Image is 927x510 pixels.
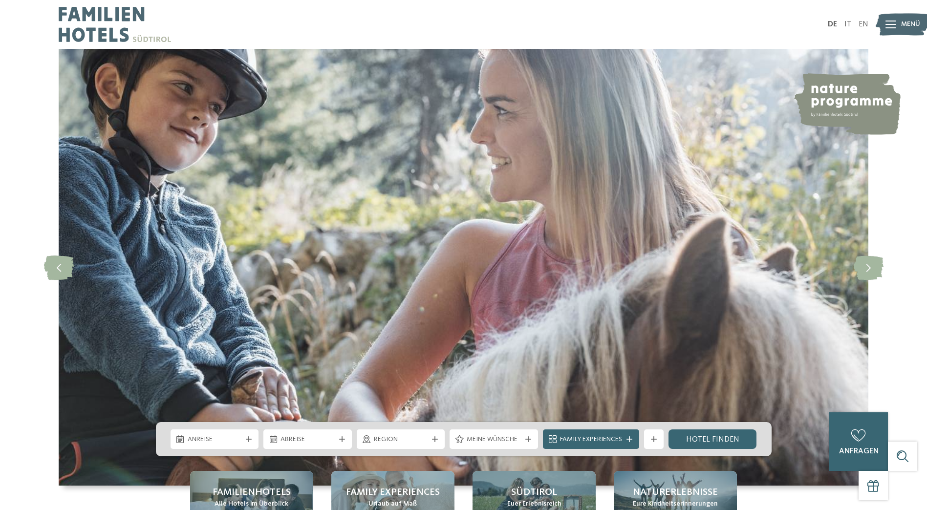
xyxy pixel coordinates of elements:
[368,499,417,509] span: Urlaub auf Maß
[59,49,868,486] img: Familienhotels Südtirol: The happy family places
[859,21,868,28] a: EN
[633,499,718,509] span: Eure Kindheitserinnerungen
[213,486,291,499] span: Familienhotels
[280,435,335,445] span: Abreise
[346,486,440,499] span: Family Experiences
[668,429,757,449] a: Hotel finden
[901,20,920,29] span: Menü
[467,435,521,445] span: Meine Wünsche
[633,486,718,499] span: Naturerlebnisse
[844,21,851,28] a: IT
[374,435,428,445] span: Region
[829,412,888,471] a: anfragen
[188,435,242,445] span: Anreise
[793,73,901,135] img: nature programme by Familienhotels Südtirol
[560,435,622,445] span: Family Experiences
[828,21,837,28] a: DE
[839,447,879,455] span: anfragen
[507,499,561,509] span: Euer Erlebnisreich
[215,499,288,509] span: Alle Hotels im Überblick
[511,486,557,499] span: Südtirol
